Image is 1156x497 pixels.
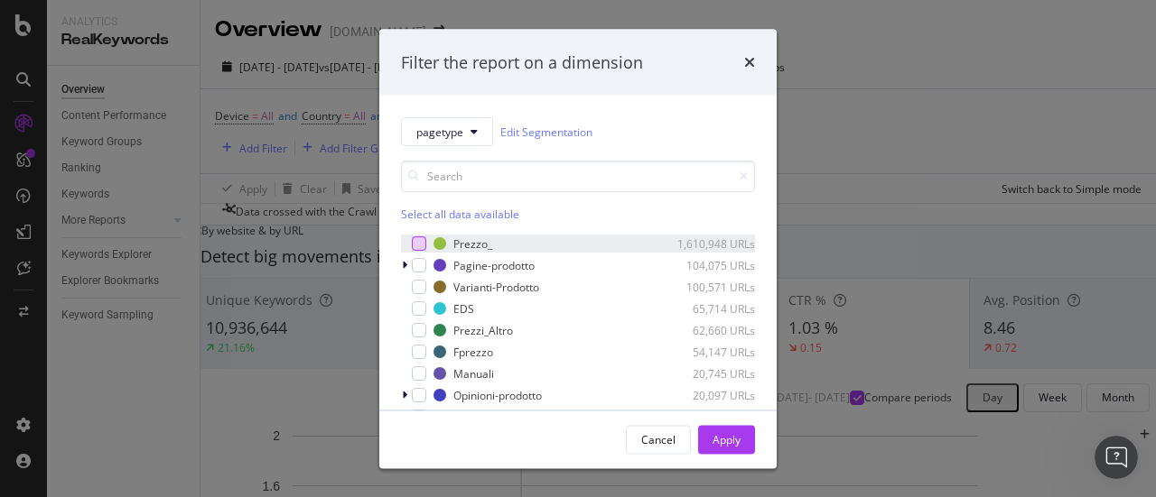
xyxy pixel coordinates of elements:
div: times [744,51,755,74]
div: 1,610,948 URLs [667,235,755,251]
div: 100,571 URLs [667,279,755,294]
iframe: Intercom live chat [1095,436,1138,479]
div: EDS [453,300,474,316]
div: 104,075 URLs [667,257,755,272]
input: Search [401,161,755,192]
div: Cancel [641,431,676,446]
div: Filter the report on a dimension [401,51,643,74]
a: Edit Segmentation [500,122,592,141]
div: 62,660 URLs [667,322,755,337]
div: Manuali [453,365,494,381]
div: Select all data available [401,207,755,222]
div: 20,097 URLs [667,387,755,402]
div: Varianti-Prodotto [453,279,539,294]
div: Apply [713,431,741,446]
div: 20,745 URLs [667,365,755,381]
div: 65,714 URLs [667,300,755,316]
div: Prezzo_ [453,235,492,251]
div: 54,147 URLs [667,344,755,359]
div: Prezzi_Altro [453,322,513,337]
button: Cancel [626,425,691,454]
button: Apply [698,425,755,454]
button: pagetype [401,117,493,146]
div: Pagine-prodotto [453,257,535,272]
div: Opinioni-prodotto [453,387,542,402]
div: modal [379,29,777,468]
span: pagetype [416,124,463,139]
div: Fprezzo [453,344,493,359]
